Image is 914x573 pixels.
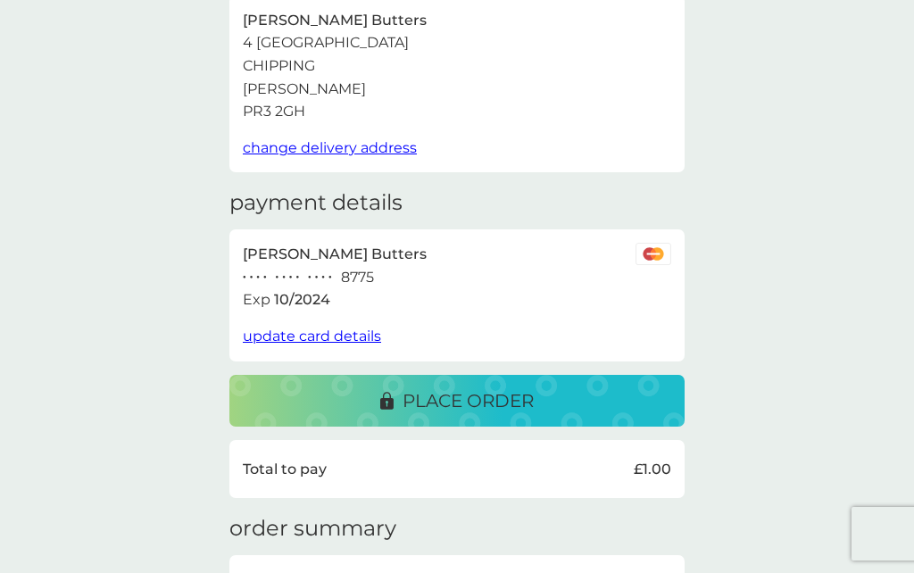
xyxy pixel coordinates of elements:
[634,458,671,481] p: £1.00
[341,266,374,289] p: 8775
[243,54,315,78] p: CHIPPING
[229,375,685,427] button: place order
[250,273,253,282] p: ●
[243,328,381,345] span: update card details
[289,273,293,282] p: ●
[308,273,312,282] p: ●
[403,386,534,415] p: place order
[243,325,381,348] button: update card details
[243,9,427,32] p: [PERSON_NAME] Butters
[295,273,299,282] p: ●
[328,273,332,282] p: ●
[229,190,403,216] h3: payment details
[263,273,267,282] p: ●
[282,273,286,282] p: ●
[321,273,325,282] p: ●
[274,288,330,311] p: 10 / 2024
[243,100,305,123] p: PR3 2GH
[243,458,327,481] p: Total to pay
[256,273,260,282] p: ●
[315,273,319,282] p: ●
[243,139,417,156] span: change delivery address
[229,516,396,542] h3: order summary
[243,273,246,282] p: ●
[243,137,417,160] button: change delivery address
[276,273,279,282] p: ●
[243,288,270,311] p: Exp
[243,243,427,266] p: [PERSON_NAME] Butters
[243,31,409,54] p: 4 [GEOGRAPHIC_DATA]
[243,78,366,101] p: [PERSON_NAME]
